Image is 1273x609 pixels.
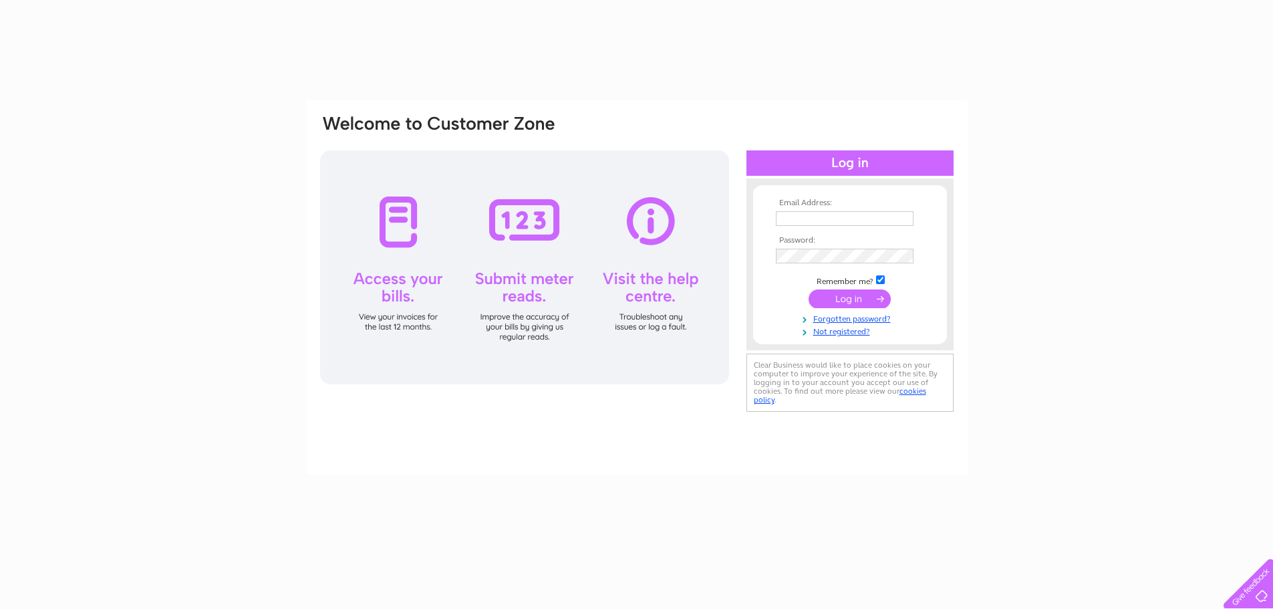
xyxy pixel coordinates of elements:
td: Remember me? [772,273,928,287]
div: Clear Business would like to place cookies on your computer to improve your experience of the sit... [746,354,954,412]
a: Forgotten password? [776,312,928,324]
input: Submit [809,289,891,308]
th: Password: [772,236,928,245]
a: cookies policy [754,386,926,404]
a: Not registered? [776,324,928,337]
th: Email Address: [772,199,928,208]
